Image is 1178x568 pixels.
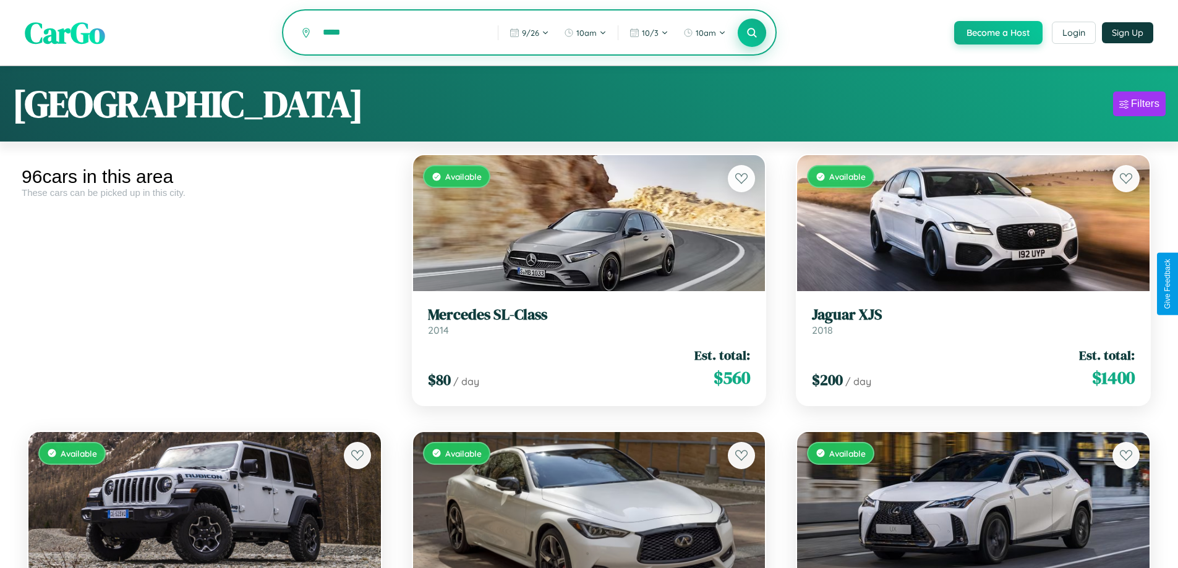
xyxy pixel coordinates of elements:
[694,346,750,364] span: Est. total:
[25,12,105,53] span: CarGo
[845,375,871,388] span: / day
[812,324,833,336] span: 2018
[445,171,482,182] span: Available
[696,28,716,38] span: 10am
[623,23,675,43] button: 10/3
[677,23,732,43] button: 10am
[22,187,388,198] div: These cars can be picked up in this city.
[1163,259,1172,309] div: Give Feedback
[453,375,479,388] span: / day
[576,28,597,38] span: 10am
[522,28,539,38] span: 9 / 26
[812,370,843,390] span: $ 200
[558,23,613,43] button: 10am
[714,365,750,390] span: $ 560
[503,23,555,43] button: 9/26
[428,370,451,390] span: $ 80
[22,166,388,187] div: 96 cars in this area
[1052,22,1096,44] button: Login
[1113,91,1166,116] button: Filters
[1131,98,1159,110] div: Filters
[445,448,482,459] span: Available
[12,78,364,129] h1: [GEOGRAPHIC_DATA]
[829,448,866,459] span: Available
[61,448,97,459] span: Available
[428,324,449,336] span: 2014
[1102,22,1153,43] button: Sign Up
[829,171,866,182] span: Available
[428,306,751,336] a: Mercedes SL-Class2014
[1092,365,1135,390] span: $ 1400
[1079,346,1135,364] span: Est. total:
[642,28,659,38] span: 10 / 3
[428,306,751,324] h3: Mercedes SL-Class
[812,306,1135,336] a: Jaguar XJS2018
[812,306,1135,324] h3: Jaguar XJS
[954,21,1043,45] button: Become a Host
